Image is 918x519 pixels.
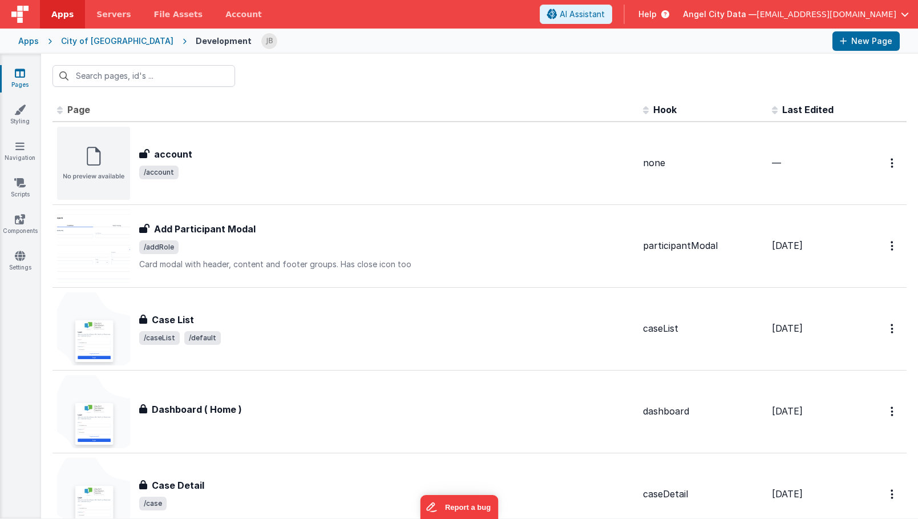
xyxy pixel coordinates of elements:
span: [DATE] [772,240,803,251]
span: [DATE] [772,488,803,500]
span: Last Edited [782,104,834,115]
button: Options [884,151,902,175]
input: Search pages, id's ... [52,65,235,87]
span: Page [67,104,90,115]
button: Options [884,234,902,258]
div: caseList [643,322,763,335]
h3: account [154,147,192,161]
span: Angel City Data — [683,9,757,20]
div: none [643,156,763,170]
span: /caseList [139,331,180,345]
h3: Case Detail [152,478,204,492]
span: /account [139,166,179,179]
div: Development [196,35,252,47]
button: Angel City Data — [EMAIL_ADDRESS][DOMAIN_NAME] [683,9,909,20]
span: — [772,157,781,168]
span: Servers [96,9,131,20]
span: Hook [653,104,677,115]
div: caseDetail [643,488,763,501]
span: [DATE] [772,323,803,334]
span: /addRole [139,240,179,254]
span: AI Assistant [560,9,605,20]
button: AI Assistant [540,5,612,24]
button: Options [884,482,902,506]
span: [DATE] [772,405,803,417]
button: New Page [832,31,900,51]
div: participantModal [643,239,763,252]
span: File Assets [154,9,203,20]
p: Card modal with header, content and footer groups. Has close icon too [139,259,634,270]
span: Help [638,9,657,20]
span: /case [139,497,167,510]
h3: Dashboard ( Home ) [152,403,242,416]
span: [EMAIL_ADDRESS][DOMAIN_NAME] [757,9,896,20]
button: Options [884,317,902,340]
span: /default [184,331,221,345]
h3: Case List [152,313,194,327]
div: Apps [18,35,39,47]
iframe: Marker.io feedback button [420,495,498,519]
img: 9990944320bbc1bcb8cfbc08cd9c0949 [261,33,277,49]
h3: Add Participant Modal [154,222,256,236]
span: Apps [51,9,74,20]
div: City of [GEOGRAPHIC_DATA] [61,35,173,47]
div: dashboard [643,405,763,418]
button: Options [884,400,902,423]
